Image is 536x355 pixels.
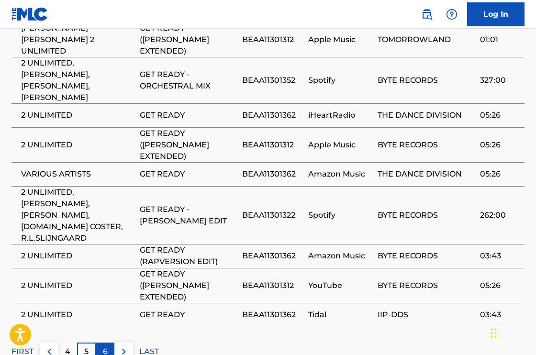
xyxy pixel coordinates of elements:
[378,168,475,180] span: THE DANCE DIVISION
[21,139,135,151] span: 2 UNLIMITED
[308,139,372,151] span: Apple Music
[140,110,237,121] span: GET READY
[308,250,372,262] span: Amazon Music
[421,9,433,20] img: search
[21,280,135,291] span: 2 UNLIMITED
[308,34,372,45] span: Apple Music
[480,34,520,45] span: 01:01
[140,22,237,57] span: GET READY ([PERSON_NAME] EXTENDED)
[140,128,237,162] span: GET READY ([PERSON_NAME] EXTENDED)
[242,34,303,45] span: BEAA11301312
[242,168,303,180] span: BEAA11301362
[308,75,372,86] span: Spotify
[140,309,237,321] span: GET READY
[308,168,372,180] span: Amazon Music
[378,34,475,45] span: TOMORROWLAND
[242,280,303,291] span: BEAA11301312
[308,309,372,321] span: Tidal
[140,268,237,303] span: GET READY ([PERSON_NAME] EXTENDED)
[308,280,372,291] span: YouTube
[21,110,135,121] span: 2 UNLIMITED
[467,2,525,26] a: Log In
[21,168,135,180] span: VARIOUS ARTISTS
[308,210,372,221] span: Spotify
[480,280,520,291] span: 05:26
[480,110,520,121] span: 05:26
[242,210,303,221] span: BEAA11301322
[140,168,237,180] span: GET READY
[378,110,475,121] span: THE DANCE DIVISION
[242,110,303,121] span: BEAA11301362
[480,75,520,86] span: 327:00
[21,309,135,321] span: 2 UNLIMITED
[242,139,303,151] span: BEAA11301312
[378,210,475,221] span: BYTE RECORDS
[378,139,475,151] span: BYTE RECORDS
[378,280,475,291] span: BYTE RECORDS
[242,250,303,262] span: BEAA11301362
[308,110,372,121] span: iHeartRadio
[378,309,475,321] span: IIP-DDS
[480,309,520,321] span: 03:43
[480,250,520,262] span: 03:43
[378,75,475,86] span: BYTE RECORDS
[242,75,303,86] span: BEAA11301352
[21,250,135,262] span: 2 UNLIMITED
[446,9,458,20] img: help
[21,57,135,103] span: 2 UNLIMITED, [PERSON_NAME], [PERSON_NAME], [PERSON_NAME]
[378,250,475,262] span: BYTE RECORDS
[491,319,497,347] div: Drag
[242,309,303,321] span: BEAA11301362
[11,7,48,21] img: MLC Logo
[480,210,520,221] span: 262:00
[140,69,237,92] span: GET READY - ORCHESTRAL MIX
[21,187,135,244] span: 2 UNLIMITED, [PERSON_NAME], [PERSON_NAME], [DOMAIN_NAME] COSTER, R.L.SLIJNGAARD
[488,309,536,355] iframe: Chat Widget
[480,139,520,151] span: 05:26
[140,204,237,227] span: GET READY - [PERSON_NAME] EDIT
[442,5,461,24] div: Help
[480,168,520,180] span: 05:26
[21,22,135,57] span: [PERSON_NAME] [PERSON_NAME] 2 UNLIMITED
[140,244,237,267] span: GET READY (RAPVERSION EDIT)
[417,5,436,24] a: Public Search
